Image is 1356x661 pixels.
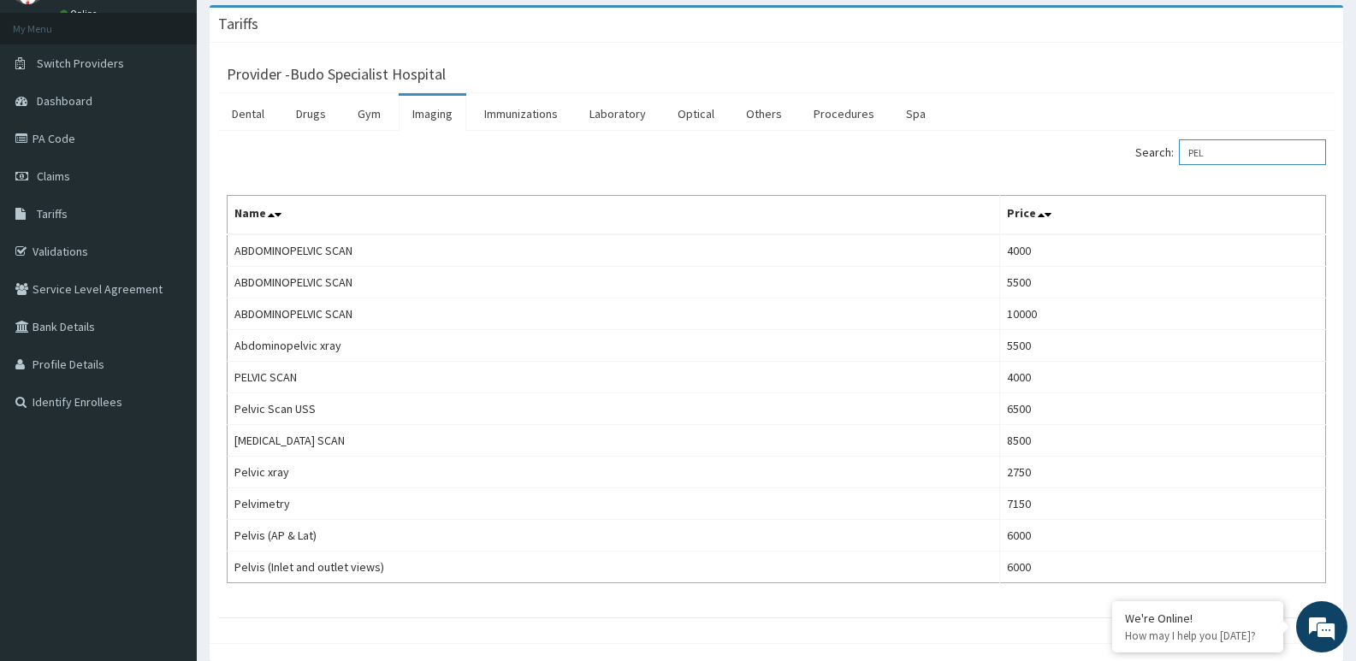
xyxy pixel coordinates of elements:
[228,234,1000,267] td: ABDOMINOPELVIC SCAN
[732,96,796,132] a: Others
[228,298,1000,330] td: ABDOMINOPELVIC SCAN
[800,96,888,132] a: Procedures
[664,96,728,132] a: Optical
[37,168,70,184] span: Claims
[228,362,1000,393] td: PELVIC SCAN
[892,96,939,132] a: Spa
[228,425,1000,457] td: [MEDICAL_DATA] SCAN
[1125,629,1270,643] p: How may I help you today?
[1000,425,1326,457] td: 8500
[9,467,326,527] textarea: Type your message and hit 'Enter'
[228,488,1000,520] td: Pelvimetry
[1000,552,1326,583] td: 6000
[89,96,287,118] div: Chat with us now
[399,96,466,132] a: Imaging
[228,457,1000,488] td: Pelvic xray
[60,8,101,20] a: Online
[344,96,394,132] a: Gym
[228,196,1000,235] th: Name
[228,393,1000,425] td: Pelvic Scan USS
[37,56,124,71] span: Switch Providers
[228,267,1000,298] td: ABDOMINOPELVIC SCAN
[228,552,1000,583] td: Pelvis (Inlet and outlet views)
[282,96,340,132] a: Drugs
[1135,139,1326,165] label: Search:
[576,96,660,132] a: Laboratory
[228,520,1000,552] td: Pelvis (AP & Lat)
[1000,234,1326,267] td: 4000
[227,67,446,82] h3: Provider - Budo Specialist Hospital
[1000,393,1326,425] td: 6500
[1000,267,1326,298] td: 5500
[99,215,236,388] span: We're online!
[1000,196,1326,235] th: Price
[218,16,258,32] h3: Tariffs
[37,206,68,221] span: Tariffs
[1000,330,1326,362] td: 5500
[37,93,92,109] span: Dashboard
[1125,611,1270,626] div: We're Online!
[218,96,278,132] a: Dental
[1000,298,1326,330] td: 10000
[1000,488,1326,520] td: 7150
[1000,362,1326,393] td: 4000
[1000,520,1326,552] td: 6000
[32,86,69,128] img: d_794563401_company_1708531726252_794563401
[281,9,322,50] div: Minimize live chat window
[1179,139,1326,165] input: Search:
[471,96,571,132] a: Immunizations
[1000,457,1326,488] td: 2750
[228,330,1000,362] td: Abdominopelvic xray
